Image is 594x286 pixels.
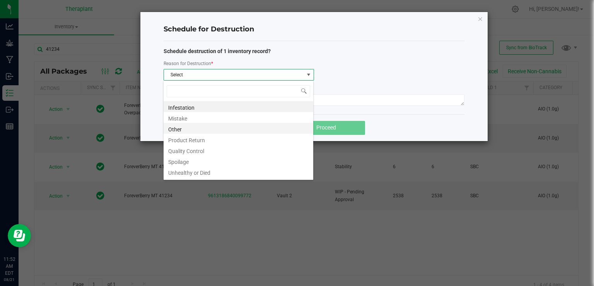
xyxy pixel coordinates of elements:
span: Select [164,69,304,80]
span: Proceed [316,124,336,131]
label: Reason for Destruction [164,60,213,67]
h4: Schedule for Destruction [164,24,464,34]
iframe: Resource center [8,224,31,247]
strong: Schedule destruction of 1 inventory record? [164,48,271,54]
button: Proceed [288,121,365,135]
